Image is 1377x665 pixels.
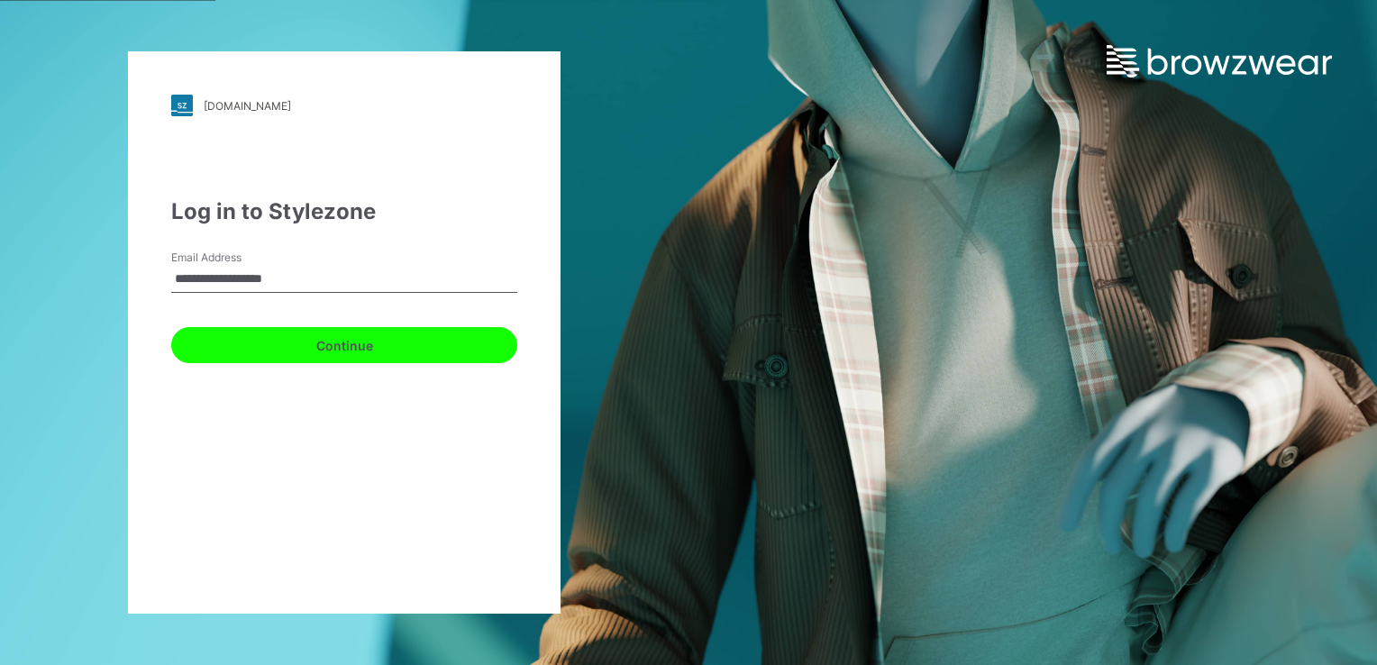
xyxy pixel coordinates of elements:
div: Log in to Stylezone [171,196,517,228]
div: [DOMAIN_NAME] [204,99,291,113]
img: browzwear-logo.e42bd6dac1945053ebaf764b6aa21510.svg [1107,45,1332,77]
a: [DOMAIN_NAME] [171,95,517,116]
img: stylezone-logo.562084cfcfab977791bfbf7441f1a819.svg [171,95,193,116]
label: Email Address [171,250,297,266]
button: Continue [171,327,517,363]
